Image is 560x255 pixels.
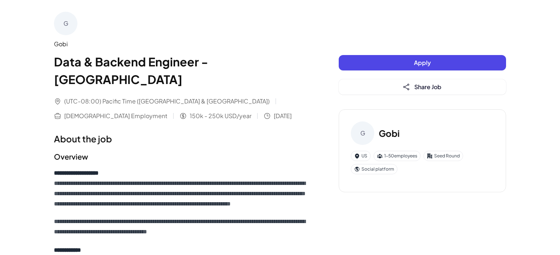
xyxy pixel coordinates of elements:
div: G [351,121,374,145]
span: 150k - 250k USD/year [190,112,251,120]
h3: Gobi [379,127,400,140]
div: G [54,12,77,35]
div: US [351,151,371,161]
span: Apply [414,59,431,66]
div: Gobi [54,40,309,48]
button: Apply [339,55,506,70]
div: Social platform [351,164,397,174]
button: Share Job [339,79,506,95]
h1: About the job [54,132,309,145]
h2: Overview [54,151,309,162]
span: Share Job [414,83,441,91]
span: [DEMOGRAPHIC_DATA] Employment [64,112,167,120]
h1: Data & Backend Engineer - [GEOGRAPHIC_DATA] [54,53,309,88]
div: 1-50 employees [374,151,421,161]
span: (UTC-08:00) Pacific Time ([GEOGRAPHIC_DATA] & [GEOGRAPHIC_DATA]) [64,97,270,106]
div: Seed Round [423,151,463,161]
span: [DATE] [274,112,292,120]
